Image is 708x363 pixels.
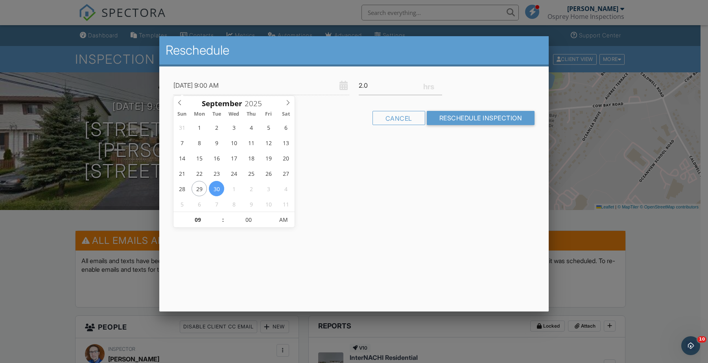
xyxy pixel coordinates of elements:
[372,111,425,125] div: Cancel
[243,135,259,150] span: September 11, 2025
[191,112,208,117] span: Mon
[261,120,276,135] span: September 5, 2025
[209,150,224,166] span: September 16, 2025
[226,166,242,181] span: September 24, 2025
[261,196,276,212] span: October 10, 2025
[278,135,293,150] span: September 13, 2025
[209,120,224,135] span: September 2, 2025
[209,166,224,181] span: September 23, 2025
[242,98,268,109] input: Scroll to increment
[243,166,259,181] span: September 25, 2025
[261,166,276,181] span: September 26, 2025
[173,212,222,228] input: Scroll to increment
[173,112,191,117] span: Sun
[174,135,190,150] span: September 7, 2025
[697,336,706,343] span: 10
[226,135,242,150] span: September 10, 2025
[277,112,295,117] span: Sat
[192,181,207,196] span: September 29, 2025
[278,150,293,166] span: September 20, 2025
[224,212,273,228] input: Scroll to increment
[174,196,190,212] span: October 5, 2025
[278,196,293,212] span: October 11, 2025
[209,135,224,150] span: September 9, 2025
[243,112,260,117] span: Thu
[243,181,259,196] span: October 2, 2025
[192,166,207,181] span: September 22, 2025
[192,120,207,135] span: September 1, 2025
[681,336,700,355] iframe: Intercom live chat
[226,181,242,196] span: October 1, 2025
[226,150,242,166] span: September 17, 2025
[226,196,242,212] span: October 8, 2025
[192,150,207,166] span: September 15, 2025
[174,181,190,196] span: September 28, 2025
[427,111,535,125] input: Reschedule Inspection
[278,166,293,181] span: September 27, 2025
[222,212,224,228] span: :
[278,181,293,196] span: October 4, 2025
[174,166,190,181] span: September 21, 2025
[261,150,276,166] span: September 19, 2025
[278,120,293,135] span: September 6, 2025
[209,196,224,212] span: October 7, 2025
[209,181,224,196] span: September 30, 2025
[208,112,225,117] span: Tue
[192,196,207,212] span: October 6, 2025
[202,100,242,107] span: Scroll to increment
[225,112,243,117] span: Wed
[243,120,259,135] span: September 4, 2025
[192,135,207,150] span: September 8, 2025
[226,120,242,135] span: September 3, 2025
[166,42,542,58] h2: Reschedule
[261,181,276,196] span: October 3, 2025
[243,150,259,166] span: September 18, 2025
[174,120,190,135] span: August 31, 2025
[273,212,294,228] span: Click to toggle
[174,150,190,166] span: September 14, 2025
[243,196,259,212] span: October 9, 2025
[261,135,276,150] span: September 12, 2025
[260,112,277,117] span: Fri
